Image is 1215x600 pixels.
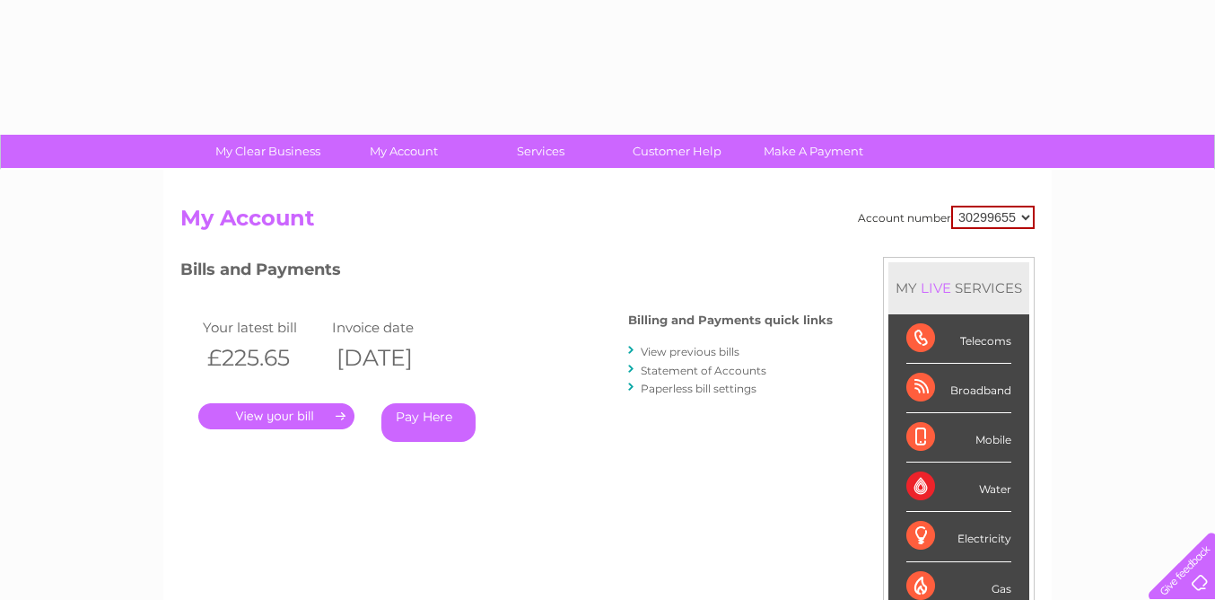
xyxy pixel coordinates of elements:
div: LIVE [917,279,955,296]
td: Invoice date [328,315,457,340]
div: Water [906,463,1011,512]
th: £225.65 [198,340,328,376]
a: Statement of Accounts [641,364,766,377]
div: Mobile [906,413,1011,463]
h4: Billing and Payments quick links [628,313,833,327]
a: . [198,403,354,429]
a: My Clear Business [194,135,342,168]
h2: My Account [180,206,1035,240]
a: Customer Help [603,135,751,168]
div: Broadband [906,364,1011,413]
div: Electricity [906,512,1011,561]
a: Pay Here [381,403,476,442]
a: View previous bills [641,345,739,358]
div: Account number [858,206,1035,229]
th: [DATE] [328,340,457,376]
a: Services [467,135,615,168]
a: My Account [330,135,478,168]
td: Your latest bill [198,315,328,340]
div: MY SERVICES [888,262,1029,313]
h3: Bills and Payments [180,257,833,288]
div: Telecoms [906,314,1011,364]
a: Paperless bill settings [641,382,756,395]
a: Make A Payment [739,135,887,168]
